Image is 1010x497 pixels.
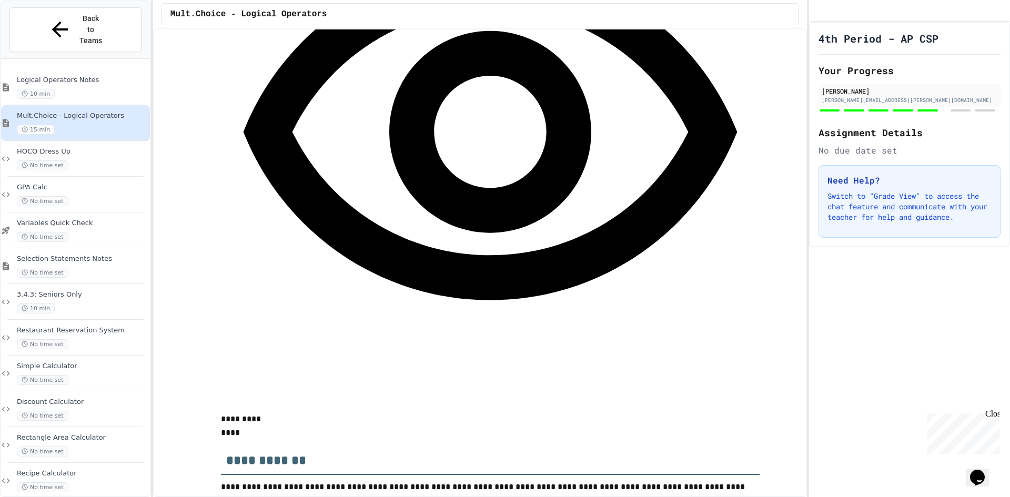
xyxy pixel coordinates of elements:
span: Simple Calculator [17,362,148,371]
span: No time set [17,375,68,385]
span: No time set [17,160,68,170]
h2: Your Progress [819,63,1001,78]
span: Recipe Calculator [17,469,148,478]
span: No time set [17,232,68,242]
span: Variables Quick Check [17,219,148,228]
span: Mult.Choice - Logical Operators [170,8,327,21]
div: [PERSON_NAME][EMAIL_ADDRESS][PERSON_NAME][DOMAIN_NAME] [822,96,997,104]
span: No time set [17,482,68,492]
span: 10 min [17,303,55,313]
span: No time set [17,268,68,278]
h1: 4th Period - AP CSP [819,31,938,46]
span: Mult.Choice - Logical Operators [17,111,148,120]
div: [PERSON_NAME] [822,86,997,96]
iframe: chat widget [966,455,999,486]
p: Switch to "Grade View" to access the chat feature and communicate with your teacher for help and ... [827,191,992,222]
span: No time set [17,196,68,206]
span: Rectangle Area Calculator [17,433,148,442]
span: Selection Statements Notes [17,255,148,263]
span: Restaurant Reservation System [17,326,148,335]
span: HOCO Dress Up [17,147,148,156]
button: Back to Teams [9,7,142,52]
span: No time set [17,447,68,457]
span: No time set [17,411,68,421]
div: Chat with us now!Close [4,4,73,67]
span: Discount Calculator [17,398,148,407]
span: No time set [17,339,68,349]
h3: Need Help? [827,174,992,187]
span: 15 min [17,125,55,135]
span: Back to Teams [78,13,103,46]
span: 3.4.3: Seniors Only [17,290,148,299]
span: GPA Calc [17,183,148,192]
h2: Assignment Details [819,125,1001,140]
span: Logical Operators Notes [17,76,148,85]
iframe: chat widget [923,409,999,454]
div: No due date set [819,144,1001,157]
span: 10 min [17,89,55,99]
